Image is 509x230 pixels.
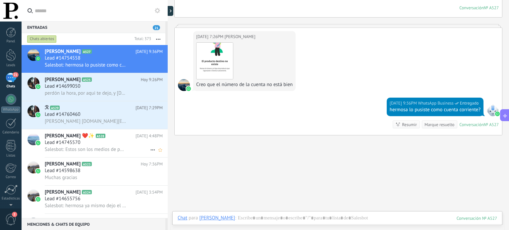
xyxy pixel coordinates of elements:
[1,39,21,44] div: Panel
[424,121,454,128] div: Marque resuelto
[45,118,126,124] span: [PERSON_NAME] [DOMAIN_NAME][EMAIL_ADDRESS][DOMAIN_NAME] [STREET_ADDRESS][GEOGRAPHIC_DATA] , enfre...
[189,215,198,221] span: para
[82,77,91,82] span: A525
[45,111,81,118] span: Lead #14760460
[22,218,165,230] div: Menciones & Chats de equipo
[82,190,91,194] span: A524
[390,107,481,113] div: hermosa lo pusiste como cuenta corriente?
[82,49,91,54] span: A527
[1,84,21,89] div: Chats
[197,43,233,79] img: 5512e741-c17d-4860-a7ae-c2f8f2e422b4
[36,169,40,173] img: icon
[45,167,81,174] span: Lead #14598638
[141,76,163,83] span: Hoy 9:26PM
[141,217,163,224] span: Hoy 3:34PM
[487,104,499,116] span: WhatsApp Business
[495,112,500,116] img: waba.svg
[136,105,163,111] span: [DATE] 7:29PM
[45,217,81,224] span: [PERSON_NAME]
[153,25,160,30] span: 21
[96,134,105,138] span: A528
[402,121,417,128] div: Resumir
[199,215,235,221] div: Angélica
[45,139,81,146] span: Lead #14745570
[27,35,57,43] div: Chats abiertos
[22,101,168,129] a: avatariconℛA529[DATE] 7:29PMLead #14760460[PERSON_NAME] [DOMAIN_NAME][EMAIL_ADDRESS][DOMAIN_NAME]...
[45,48,81,55] span: [PERSON_NAME]
[1,175,21,179] div: Correo
[45,105,49,111] span: ℛ
[22,129,168,157] a: avataricon[PERSON_NAME] ❤️✨A528[DATE] 4:48PMLead #14745570Salesbot: Estos son los medios de pago ...
[136,48,163,55] span: [DATE] 9:36PM
[45,196,81,202] span: Lead #14655756
[22,158,168,185] a: avataricon[PERSON_NAME]A523Hoy 7:36PMLead #14598638Muchas gracias
[45,133,94,139] span: [PERSON_NAME] ❤️✨
[82,162,91,166] span: A523
[141,161,163,167] span: Hoy 7:36PM
[22,186,168,213] a: avataricon[PERSON_NAME]A524[DATE] 3:54PMLead #14655756Salesbot: hermosa ya mismo dejo el reporte ...
[136,133,163,139] span: [DATE] 4:48PM
[151,33,165,45] button: Más
[45,203,126,209] span: Salesbot: hermosa ya mismo dejo el reporte para saber que paso, porque no se hizo el cambio del p...
[418,100,454,107] span: WhatsApp Business
[45,146,126,153] span: Salesbot: Estos son los medios de pago que manejamos: ⭐Tarjeta de crédito ⭐Tarjeta débito ⭐Transf...
[45,189,81,196] span: [PERSON_NAME]
[1,197,21,201] div: Estadísticas
[1,154,21,158] div: Listas
[45,76,81,83] span: [PERSON_NAME]
[196,81,293,88] div: Creo que el número de la cuenta no está bien
[45,90,126,96] span: perdón la hora, por aqui te dejo, y [DATE] cuadramos gracias
[45,83,81,90] span: Lead #14699050
[45,174,77,181] span: Muchas gracias
[12,212,17,217] span: 2
[224,33,255,40] span: Angélica
[36,197,40,202] img: icon
[484,5,499,11] div: № A527
[1,130,21,135] div: Calendario
[484,122,499,127] div: № A527
[50,106,60,110] span: A529
[36,84,40,89] img: icon
[45,55,81,62] span: Lead #14754558
[136,189,163,196] span: [DATE] 3:54PM
[36,113,40,117] img: icon
[459,122,484,127] div: Conversación
[186,86,191,91] img: waba.svg
[196,33,224,40] div: [DATE] 7:26PM
[13,72,18,77] span: 21
[36,56,40,61] img: icon
[22,73,168,101] a: avataricon[PERSON_NAME]A525Hoy 9:26PMLead #14699050perdón la hora, por aqui te dejo, y [DATE] cua...
[1,107,20,113] div: WhatsApp
[132,36,151,42] div: Total: 373
[459,5,484,11] div: Conversación
[22,45,168,73] a: avataricon[PERSON_NAME]A527[DATE] 9:36PMLead #14754558Salesbot: hermosa lo pusiste como cuenta co...
[178,79,190,91] span: Angélica
[235,215,236,221] span: :
[1,63,21,68] div: Leads
[390,100,418,107] div: [DATE] 9:36PM
[457,215,497,221] div: 527
[45,62,126,68] span: Salesbot: hermosa lo pusiste como cuenta corriente?
[36,141,40,145] img: icon
[167,6,173,16] div: Mostrar
[460,100,479,107] span: Entregado
[45,161,81,167] span: [PERSON_NAME]
[22,21,165,33] div: Entradas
